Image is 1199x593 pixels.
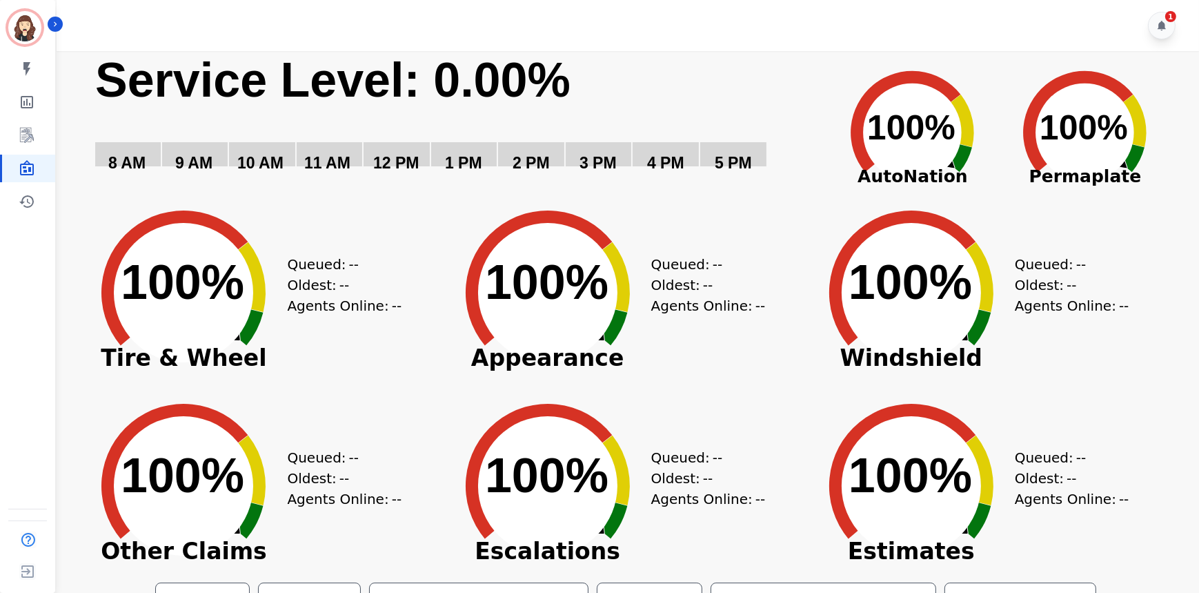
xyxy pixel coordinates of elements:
div: Oldest: [1015,468,1118,489]
span: -- [703,468,713,489]
span: -- [349,254,359,275]
span: Windshield [808,351,1015,365]
text: 100% [849,255,972,309]
span: -- [349,447,359,468]
text: 1 PM [445,154,482,172]
span: -- [713,447,722,468]
span: -- [339,468,349,489]
span: Estimates [808,545,1015,558]
text: 100% [849,449,972,503]
span: -- [755,295,765,316]
text: 100% [1040,108,1128,147]
span: -- [755,489,765,509]
div: Agents Online: [287,295,404,316]
div: Oldest: [651,468,755,489]
svg: Service Level: 0% [94,51,822,193]
text: 12 PM [373,154,419,172]
span: Permaplate [999,164,1171,190]
text: 100% [867,108,955,147]
div: Queued: [651,447,755,468]
text: 11 AM [304,154,350,172]
text: 2 PM [513,154,550,172]
span: -- [339,275,349,295]
span: -- [1119,489,1129,509]
text: 100% [121,449,244,503]
div: Oldest: [287,275,390,295]
div: Agents Online: [1015,489,1132,509]
span: -- [1067,468,1076,489]
text: 8 AM [108,154,146,172]
div: Queued: [287,254,390,275]
text: 10 AM [237,154,284,172]
span: -- [1076,447,1086,468]
span: -- [392,295,402,316]
text: Service Level: 0.00% [95,53,571,107]
div: Agents Online: [651,489,769,509]
text: 100% [121,255,244,309]
div: Agents Online: [651,295,769,316]
span: -- [1119,295,1129,316]
span: Appearance [444,351,651,365]
div: Queued: [1015,447,1118,468]
text: 9 AM [175,154,212,172]
span: Other Claims [80,545,287,558]
text: 5 PM [715,154,752,172]
div: Agents Online: [1015,295,1132,316]
img: Bordered avatar [8,11,41,44]
span: Tire & Wheel [80,351,287,365]
text: 3 PM [579,154,617,172]
span: -- [392,489,402,509]
div: Oldest: [1015,275,1118,295]
div: Oldest: [651,275,755,295]
span: -- [1067,275,1076,295]
div: Oldest: [287,468,390,489]
text: 100% [485,255,608,309]
span: -- [703,275,713,295]
div: Agents Online: [287,489,404,509]
span: AutoNation [826,164,999,190]
span: -- [713,254,722,275]
div: Queued: [651,254,755,275]
div: 1 [1165,11,1176,22]
span: -- [1076,254,1086,275]
div: Queued: [287,447,390,468]
div: Queued: [1015,254,1118,275]
text: 100% [485,449,608,503]
span: Escalations [444,545,651,558]
text: 4 PM [647,154,684,172]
